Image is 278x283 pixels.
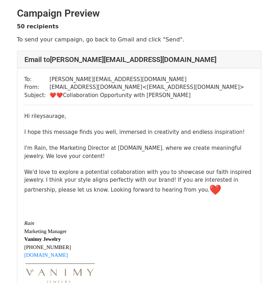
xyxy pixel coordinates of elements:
font: [PHONE_NUMBER] [24,244,71,250]
i: Rain [24,220,34,226]
td: Subject: [24,91,50,100]
p: To send your campaign, go back to Gmail and click "Send". [17,36,261,43]
td: ❤️❤️Collaboration Opportunity with [PERSON_NAME] [50,91,244,100]
img: AIorK4zmvZp6FU5USx2iz4hyDQyl_Oje3UevxSRB55KIiv-vhKD502t_synmFBROkbkIM5epktUjpsMrrpVq [24,261,95,266]
strong: 50 recipients [17,23,59,30]
td: From: [24,83,50,91]
td: To: [24,75,50,84]
font: Marketing Manager [24,228,67,234]
img: ❤️ [210,184,221,196]
b: Vanimy Jewelry [24,236,61,242]
h2: Campaign Preview [17,7,261,19]
td: [PERSON_NAME][EMAIL_ADDRESS][DOMAIN_NAME] [50,75,244,84]
td: [EMAIL_ADDRESS][DOMAIN_NAME] < [EMAIL_ADDRESS][DOMAIN_NAME] > [50,83,244,91]
h4: Email to [PERSON_NAME][EMAIL_ADDRESS][DOMAIN_NAME] [24,55,254,64]
iframe: Chat Widget [243,249,278,283]
div: Hi rileysaurage, I hope this message finds you well, immersed in creativity and endless inspirati... [24,112,254,196]
a: [DOMAIN_NAME] [24,252,68,258]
